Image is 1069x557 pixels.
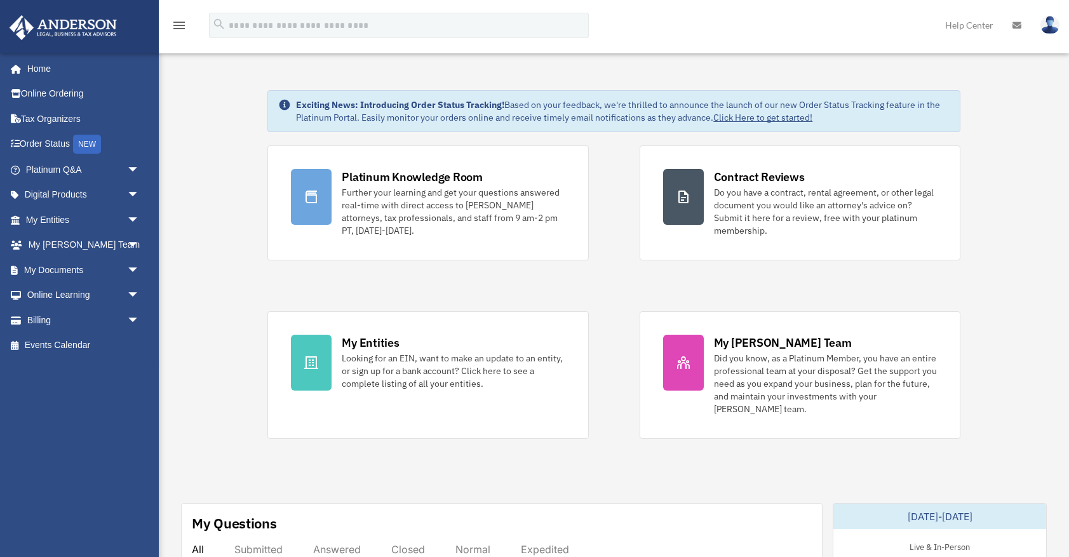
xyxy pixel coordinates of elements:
[640,145,960,260] a: Contract Reviews Do you have a contract, rental agreement, or other legal document you would like...
[9,131,159,158] a: Order StatusNEW
[127,232,152,258] span: arrow_drop_down
[899,539,980,553] div: Live & In-Person
[714,335,852,351] div: My [PERSON_NAME] Team
[9,182,159,208] a: Digital Productsarrow_drop_down
[9,157,159,182] a: Platinum Q&Aarrow_drop_down
[714,352,937,415] div: Did you know, as a Platinum Member, you have an entire professional team at your disposal? Get th...
[313,543,361,556] div: Answered
[192,514,277,533] div: My Questions
[171,18,187,33] i: menu
[9,257,159,283] a: My Documentsarrow_drop_down
[127,257,152,283] span: arrow_drop_down
[234,543,283,556] div: Submitted
[127,182,152,208] span: arrow_drop_down
[455,543,490,556] div: Normal
[127,283,152,309] span: arrow_drop_down
[9,283,159,308] a: Online Learningarrow_drop_down
[342,335,399,351] div: My Entities
[127,307,152,333] span: arrow_drop_down
[9,207,159,232] a: My Entitiesarrow_drop_down
[192,543,204,556] div: All
[391,543,425,556] div: Closed
[1040,16,1059,34] img: User Pic
[521,543,569,556] div: Expedited
[714,186,937,237] div: Do you have a contract, rental agreement, or other legal document you would like an attorney's ad...
[342,186,565,237] div: Further your learning and get your questions answered real-time with direct access to [PERSON_NAM...
[9,56,152,81] a: Home
[267,311,588,439] a: My Entities Looking for an EIN, want to make an update to an entity, or sign up for a bank accoun...
[714,169,805,185] div: Contract Reviews
[127,207,152,233] span: arrow_drop_down
[9,307,159,333] a: Billingarrow_drop_down
[640,311,960,439] a: My [PERSON_NAME] Team Did you know, as a Platinum Member, you have an entire professional team at...
[127,157,152,183] span: arrow_drop_down
[6,15,121,40] img: Anderson Advisors Platinum Portal
[9,106,159,131] a: Tax Organizers
[9,232,159,258] a: My [PERSON_NAME] Teamarrow_drop_down
[713,112,812,123] a: Click Here to get started!
[342,169,483,185] div: Platinum Knowledge Room
[73,135,101,154] div: NEW
[9,333,159,358] a: Events Calendar
[342,352,565,390] div: Looking for an EIN, want to make an update to an entity, or sign up for a bank account? Click her...
[296,98,949,124] div: Based on your feedback, we're thrilled to announce the launch of our new Order Status Tracking fe...
[296,99,504,111] strong: Exciting News: Introducing Order Status Tracking!
[9,81,159,107] a: Online Ordering
[267,145,588,260] a: Platinum Knowledge Room Further your learning and get your questions answered real-time with dire...
[833,504,1046,529] div: [DATE]-[DATE]
[171,22,187,33] a: menu
[212,17,226,31] i: search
